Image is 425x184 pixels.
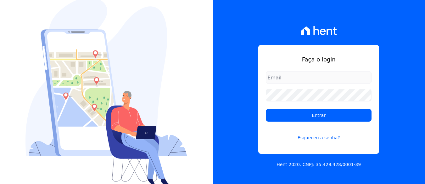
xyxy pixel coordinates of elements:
[277,161,361,168] p: Hent 2020. CNPJ: 35.429.428/0001-39
[266,109,372,122] input: Entrar
[266,127,372,141] a: Esqueceu a senha?
[266,71,372,84] input: Email
[266,55,372,64] h1: Faça o login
